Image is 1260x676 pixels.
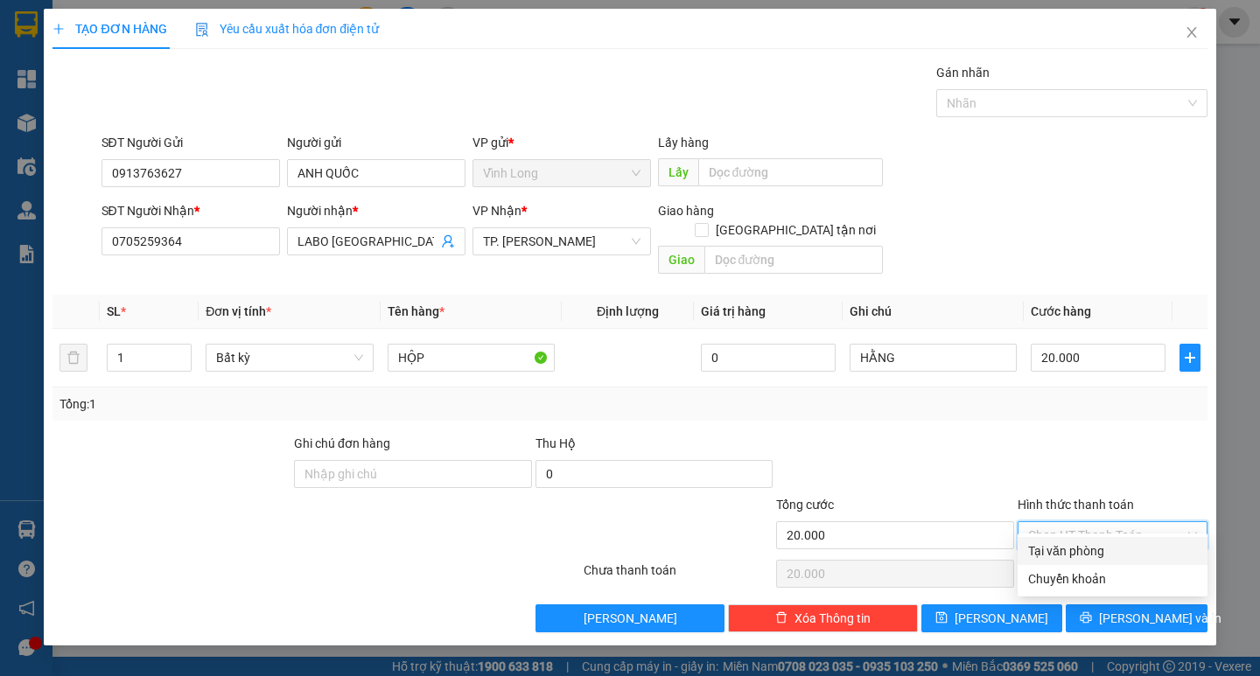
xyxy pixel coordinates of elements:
[698,158,883,186] input: Dọc đường
[195,22,380,36] span: Yêu cầu xuất hóa đơn điện tử
[850,344,1017,372] input: Ghi Chú
[294,436,390,450] label: Ghi chú đơn hàng
[52,23,65,35] span: plus
[935,611,948,625] span: save
[658,136,709,150] span: Lấy hàng
[955,609,1048,628] span: [PERSON_NAME]
[287,133,465,152] div: Người gửi
[936,66,990,80] label: Gán nhãn
[728,604,918,632] button: deleteXóa Thông tin
[658,158,698,186] span: Lấy
[709,220,883,240] span: [GEOGRAPHIC_DATA] tận nơi
[794,609,871,628] span: Xóa Thông tin
[1180,351,1200,365] span: plus
[483,160,640,186] span: Vĩnh Long
[483,228,640,254] span: TP. Hồ Chí Minh
[921,604,1062,632] button: save[PERSON_NAME]
[775,611,787,625] span: delete
[1031,304,1091,318] span: Cước hàng
[1179,344,1200,372] button: plus
[294,460,532,488] input: Ghi chú đơn hàng
[582,561,775,591] div: Chưa thanh toán
[388,344,555,372] input: VD: Bàn, Ghế
[52,22,166,36] span: TẠO ĐƠN HÀNG
[107,304,121,318] span: SL
[1028,569,1197,589] div: Chuyển khoản
[1028,541,1197,561] div: Tại văn phòng
[101,201,280,220] div: SĐT Người Nhận
[704,246,883,274] input: Dọc đường
[59,344,87,372] button: delete
[101,133,280,152] div: SĐT Người Gửi
[472,133,651,152] div: VP gửi
[658,246,704,274] span: Giao
[776,498,834,512] span: Tổng cước
[1099,609,1221,628] span: [PERSON_NAME] và In
[388,304,444,318] span: Tên hàng
[1018,498,1134,512] label: Hình thức thanh toán
[535,604,725,632] button: [PERSON_NAME]
[287,201,465,220] div: Người nhận
[701,304,766,318] span: Giá trị hàng
[1167,9,1216,58] button: Close
[59,394,487,414] div: Tổng: 1
[472,204,521,218] span: VP Nhận
[584,609,677,628] span: [PERSON_NAME]
[1066,604,1207,632] button: printer[PERSON_NAME] và In
[701,344,836,372] input: 0
[195,23,209,37] img: icon
[1185,25,1199,39] span: close
[843,295,1024,329] th: Ghi chú
[535,436,576,450] span: Thu Hộ
[658,204,714,218] span: Giao hàng
[206,304,271,318] span: Đơn vị tính
[597,304,659,318] span: Định lượng
[1080,611,1092,625] span: printer
[441,234,455,248] span: user-add
[216,345,362,371] span: Bất kỳ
